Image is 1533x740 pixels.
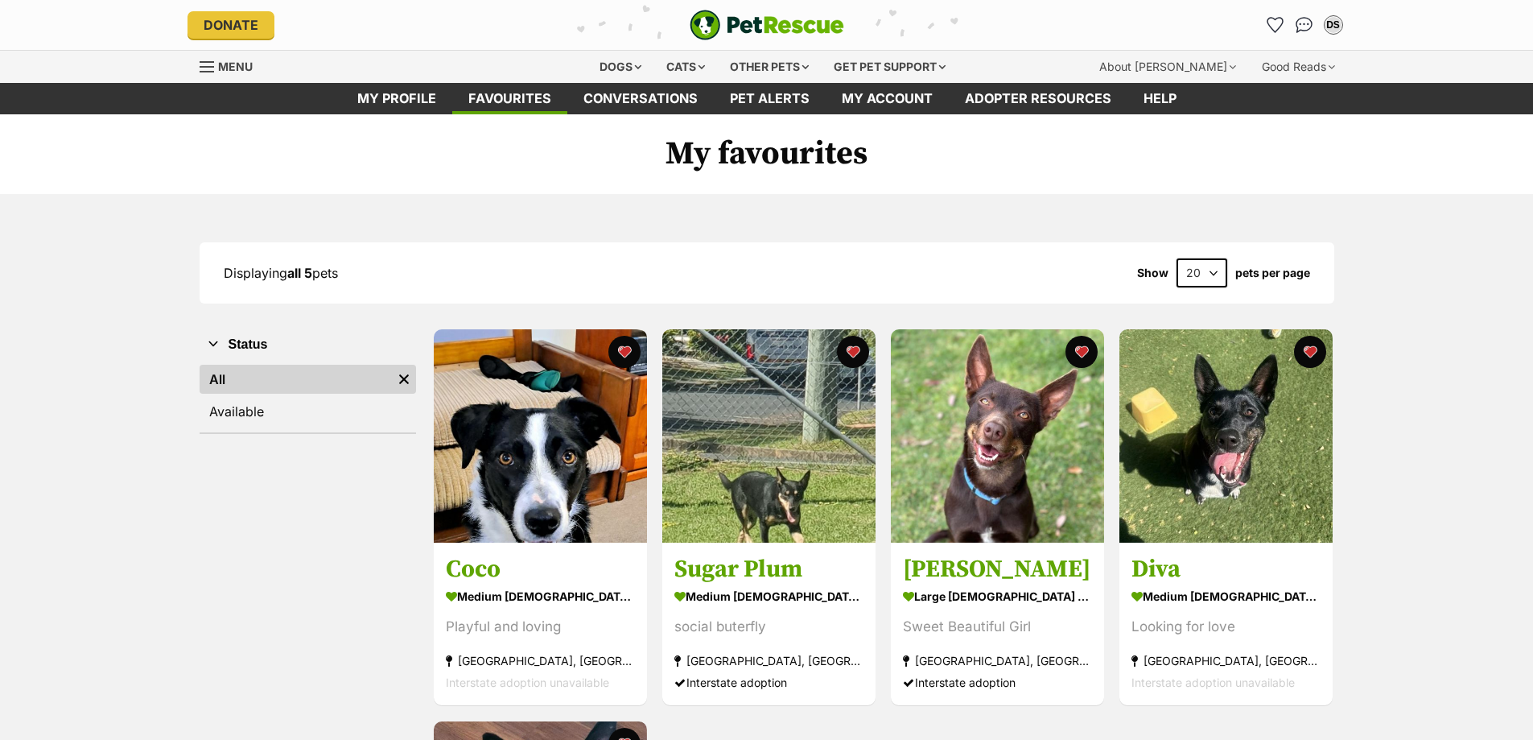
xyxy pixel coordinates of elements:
div: Interstate adoption [903,672,1092,694]
h3: [PERSON_NAME] [903,555,1092,585]
a: My account [826,83,949,114]
a: Conversations [1292,12,1317,38]
div: About [PERSON_NAME] [1088,51,1247,83]
a: Adopter resources [949,83,1127,114]
div: medium [DEMOGRAPHIC_DATA] Dog [674,585,863,609]
button: My account [1321,12,1346,38]
div: [GEOGRAPHIC_DATA], [GEOGRAPHIC_DATA] [903,651,1092,672]
h3: Coco [446,555,635,585]
a: Favourites [1263,12,1288,38]
img: Diva [1119,329,1333,543]
img: logo-e224e6f780fb5917bec1dbf3a21bbac754714ae5b6737aabdf751b685950b380.svg [690,10,844,40]
span: Displaying pets [224,265,338,281]
span: Menu [218,60,253,73]
img: Sugar Plum [662,329,876,543]
div: social buterfly [674,617,863,639]
span: Interstate adoption unavailable [446,676,609,690]
a: Menu [200,51,264,80]
div: Looking for love [1131,617,1321,639]
div: Good Reads [1251,51,1346,83]
span: Show [1137,267,1168,279]
a: Coco medium [DEMOGRAPHIC_DATA] Dog Playful and loving [GEOGRAPHIC_DATA], [GEOGRAPHIC_DATA] Inters... [434,543,647,706]
div: medium [DEMOGRAPHIC_DATA] Dog [446,585,635,609]
a: Help [1127,83,1193,114]
a: PetRescue [690,10,844,40]
div: Interstate adoption [674,672,863,694]
div: medium [DEMOGRAPHIC_DATA] Dog [1131,585,1321,609]
img: chat-41dd97257d64d25036548639549fe6c8038ab92f7586957e7f3b1b290dea8141.svg [1296,17,1313,33]
div: [GEOGRAPHIC_DATA], [GEOGRAPHIC_DATA] [674,651,863,672]
img: Billie Jean [891,329,1104,543]
div: Dogs [588,51,653,83]
div: [GEOGRAPHIC_DATA], [GEOGRAPHIC_DATA] [1131,651,1321,672]
a: My profile [341,83,452,114]
span: Interstate adoption unavailable [1131,676,1295,690]
button: favourite [608,336,641,368]
div: DS [1325,17,1341,33]
div: Other pets [719,51,820,83]
button: Status [200,334,416,355]
a: conversations [567,83,714,114]
div: Status [200,362,416,432]
h3: Sugar Plum [674,555,863,585]
div: Sweet Beautiful Girl [903,617,1092,639]
a: Sugar Plum medium [DEMOGRAPHIC_DATA] Dog social buterfly [GEOGRAPHIC_DATA], [GEOGRAPHIC_DATA] Int... [662,543,876,706]
a: Diva medium [DEMOGRAPHIC_DATA] Dog Looking for love [GEOGRAPHIC_DATA], [GEOGRAPHIC_DATA] Intersta... [1119,543,1333,706]
div: Get pet support [822,51,957,83]
div: Cats [655,51,716,83]
ul: Account quick links [1263,12,1346,38]
h3: Diva [1131,555,1321,585]
a: Donate [188,11,274,39]
a: All [200,365,392,394]
button: favourite [1294,336,1326,368]
a: Available [200,397,416,426]
div: Playful and loving [446,617,635,639]
div: large [DEMOGRAPHIC_DATA] Dog [903,585,1092,609]
a: Pet alerts [714,83,826,114]
button: favourite [1065,336,1098,368]
label: pets per page [1235,267,1310,279]
img: Coco [434,329,647,543]
a: [PERSON_NAME] large [DEMOGRAPHIC_DATA] Dog Sweet Beautiful Girl [GEOGRAPHIC_DATA], [GEOGRAPHIC_DA... [891,543,1104,706]
button: favourite [837,336,869,368]
a: Favourites [452,83,567,114]
div: [GEOGRAPHIC_DATA], [GEOGRAPHIC_DATA] [446,651,635,672]
a: Remove filter [392,365,416,394]
strong: all 5 [287,265,312,281]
